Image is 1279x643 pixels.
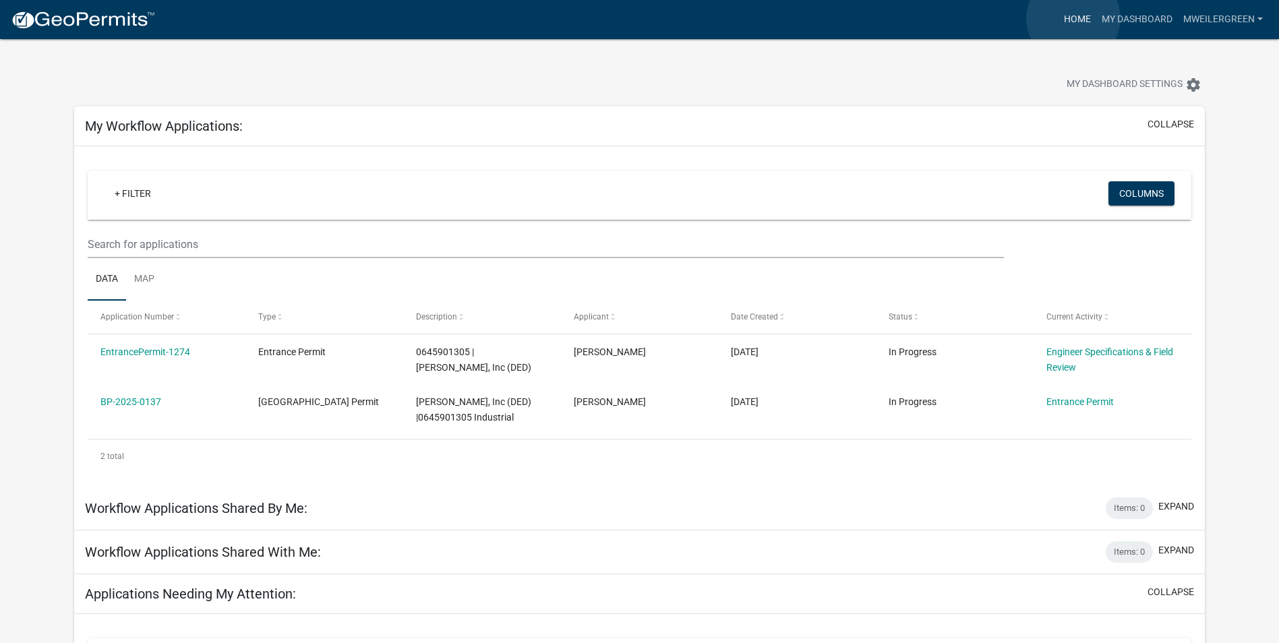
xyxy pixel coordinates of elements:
[731,346,759,357] span: 09/03/2025
[1185,77,1201,93] i: settings
[88,439,1191,473] div: 2 total
[403,301,561,333] datatable-header-cell: Description
[1056,71,1212,98] button: My Dashboard Settingssettings
[731,396,759,407] span: 08/29/2025
[258,312,276,321] span: Type
[574,346,646,357] span: Megan Green
[1106,541,1153,563] div: Items: 0
[126,258,162,301] a: Map
[1067,77,1183,93] span: My Dashboard Settings
[88,301,245,333] datatable-header-cell: Application Number
[1034,301,1191,333] datatable-header-cell: Current Activity
[245,301,403,333] datatable-header-cell: Type
[1178,7,1268,32] a: mweilergreen
[416,346,531,373] span: 0645901305 | Weiler, Inc (DED)
[88,258,126,301] a: Data
[100,346,190,357] a: EntrancePermit-1274
[1148,117,1194,131] button: collapse
[258,346,326,357] span: Entrance Permit
[731,312,778,321] span: Date Created
[100,312,174,321] span: Application Number
[560,301,718,333] datatable-header-cell: Applicant
[1106,497,1153,519] div: Items: 0
[889,312,912,321] span: Status
[1148,585,1194,599] button: collapse
[1158,543,1194,557] button: expand
[416,312,457,321] span: Description
[258,396,379,407] span: Marion County Building Permit
[574,312,609,321] span: Applicant
[1046,312,1102,321] span: Current Activity
[104,181,162,206] a: + Filter
[889,396,936,407] span: In Progress
[85,544,321,560] h5: Workflow Applications Shared With Me:
[1096,7,1178,32] a: My Dashboard
[1046,396,1114,407] a: Entrance Permit
[718,301,876,333] datatable-header-cell: Date Created
[85,118,243,134] h5: My Workflow Applications:
[1046,346,1173,373] a: Engineer Specifications & Field Review
[100,396,161,407] a: BP-2025-0137
[88,231,1004,258] input: Search for applications
[889,346,936,357] span: In Progress
[85,586,296,602] h5: Applications Needing My Attention:
[416,396,531,423] span: Weiler, Inc (DED) |0645901305 Industrial
[1158,499,1194,514] button: expand
[574,396,646,407] span: Megan Green
[85,500,307,516] h5: Workflow Applications Shared By Me:
[1108,181,1174,206] button: Columns
[876,301,1034,333] datatable-header-cell: Status
[74,146,1205,487] div: collapse
[1059,7,1096,32] a: Home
